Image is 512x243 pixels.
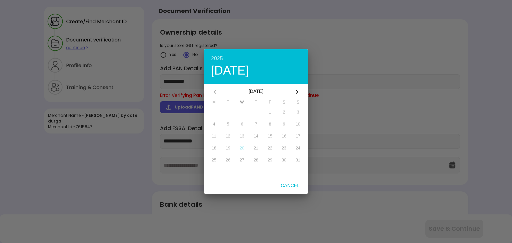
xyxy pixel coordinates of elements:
span: 19 [226,146,230,150]
span: 6 [241,122,243,126]
span: 8 [269,122,271,126]
span: S [277,100,291,107]
span: 9 [283,122,285,126]
span: 12 [226,134,230,138]
span: 3 [297,110,299,115]
span: 24 [296,146,300,150]
button: 8 [263,119,277,130]
span: 7 [255,122,257,126]
button: 11 [207,130,221,142]
button: 10 [291,119,305,130]
span: 10 [296,122,300,126]
span: 30 [282,158,286,162]
span: 21 [254,146,258,150]
span: 16 [282,134,286,138]
span: T [249,100,263,107]
button: 13 [235,130,249,142]
span: F [263,100,277,107]
span: 22 [268,146,272,150]
span: 14 [254,134,258,138]
button: 9 [277,119,291,130]
span: 31 [296,158,300,162]
button: 30 [277,154,291,166]
button: 27 [235,154,249,166]
button: 17 [291,130,305,142]
div: [DATE] [223,84,289,100]
span: 29 [268,158,272,162]
button: 21 [249,142,263,154]
button: 4 [207,119,221,130]
span: S [291,100,305,107]
button: 26 [221,154,235,166]
span: 27 [240,158,244,162]
span: 18 [212,146,216,150]
span: 28 [254,158,258,162]
span: 11 [212,134,216,138]
button: 24 [291,142,305,154]
span: 13 [240,134,244,138]
button: 14 [249,130,263,142]
span: 25 [212,158,216,162]
span: M [207,100,221,107]
button: Cancel [275,179,305,191]
span: 15 [268,134,272,138]
button: 12 [221,130,235,142]
button: 22 [263,142,277,154]
span: Cancel [275,183,305,188]
button: 6 [235,119,249,130]
button: 1 [263,107,277,118]
button: 18 [207,142,221,154]
button: 3 [291,107,305,118]
span: 1 [269,110,271,115]
button: 5 [221,119,235,130]
span: 26 [226,158,230,162]
div: 2025 [211,56,301,61]
button: 25 [207,154,221,166]
span: T [221,100,235,107]
span: W [235,100,249,107]
button: 7 [249,119,263,130]
span: 17 [296,134,300,138]
button: 29 [263,154,277,166]
button: 20 [235,142,249,154]
span: 23 [282,146,286,150]
button: 28 [249,154,263,166]
button: 19 [221,142,235,154]
span: 2 [283,110,285,115]
div: [DATE] [211,65,301,77]
button: 16 [277,130,291,142]
span: 20 [240,146,244,150]
button: 23 [277,142,291,154]
button: 31 [291,154,305,166]
button: 15 [263,130,277,142]
span: 4 [213,122,215,126]
span: 5 [227,122,229,126]
button: 2 [277,107,291,118]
